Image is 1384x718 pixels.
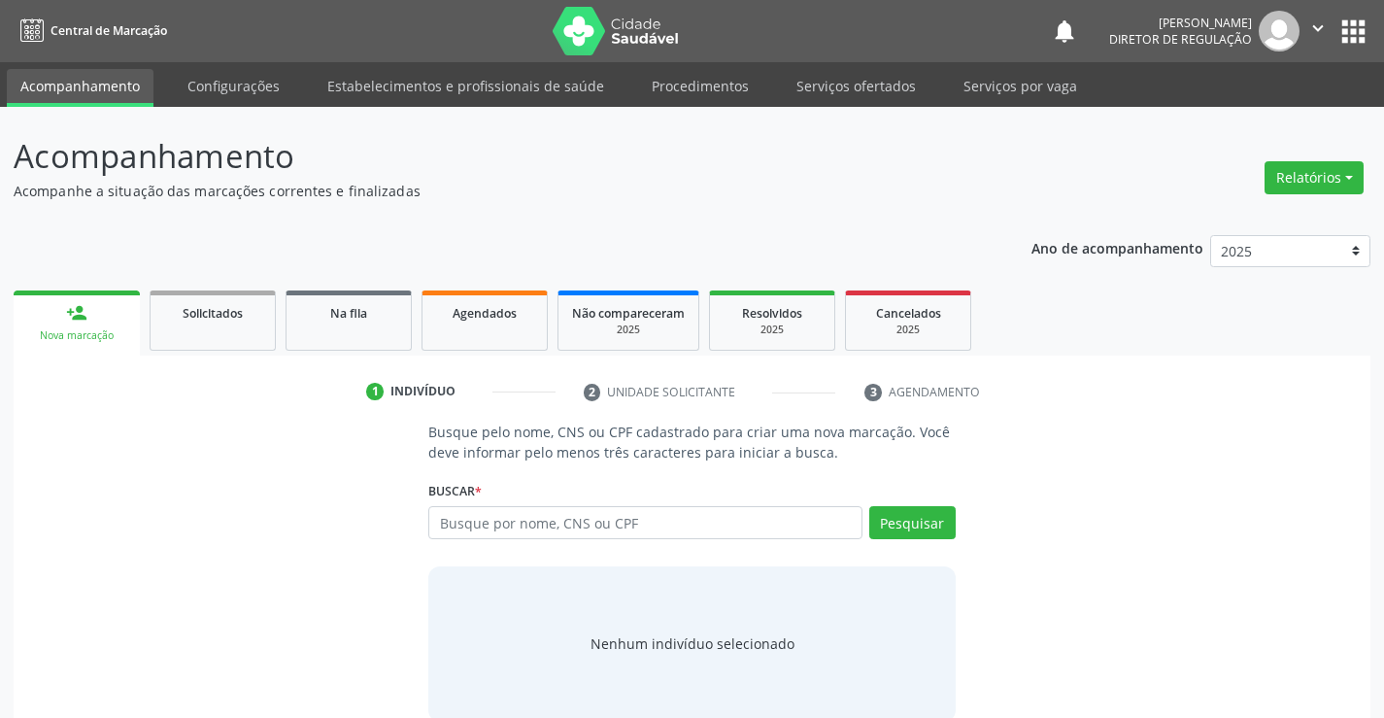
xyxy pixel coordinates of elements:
[1265,161,1364,194] button: Relatórios
[330,305,367,322] span: Na fila
[572,323,685,337] div: 2025
[314,69,618,103] a: Estabelecimentos e profissionais de saúde
[14,15,167,47] a: Central de Marcação
[428,476,482,506] label: Buscar
[1300,11,1336,51] button: 
[591,633,794,654] div: Nenhum indivíduo selecionado
[783,69,929,103] a: Serviços ofertados
[1051,17,1078,45] button: notifications
[572,305,685,322] span: Não compareceram
[174,69,293,103] a: Configurações
[1307,17,1329,39] i: 
[366,383,384,400] div: 1
[27,328,126,343] div: Nova marcação
[876,305,941,322] span: Cancelados
[638,69,762,103] a: Procedimentos
[869,506,956,539] button: Pesquisar
[14,181,963,201] p: Acompanhe a situação das marcações correntes e finalizadas
[950,69,1091,103] a: Serviços por vaga
[7,69,153,107] a: Acompanhamento
[742,305,802,322] span: Resolvidos
[1109,15,1252,31] div: [PERSON_NAME]
[390,383,456,400] div: Indivíduo
[66,302,87,324] div: person_add
[428,422,955,462] p: Busque pelo nome, CNS ou CPF cadastrado para criar uma nova marcação. Você deve informar pelo men...
[724,323,821,337] div: 2025
[1336,15,1370,49] button: apps
[453,305,517,322] span: Agendados
[1109,31,1252,48] span: Diretor de regulação
[14,132,963,181] p: Acompanhamento
[860,323,957,337] div: 2025
[428,506,861,539] input: Busque por nome, CNS ou CPF
[183,305,243,322] span: Solicitados
[51,22,167,39] span: Central de Marcação
[1259,11,1300,51] img: img
[1031,235,1203,259] p: Ano de acompanhamento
